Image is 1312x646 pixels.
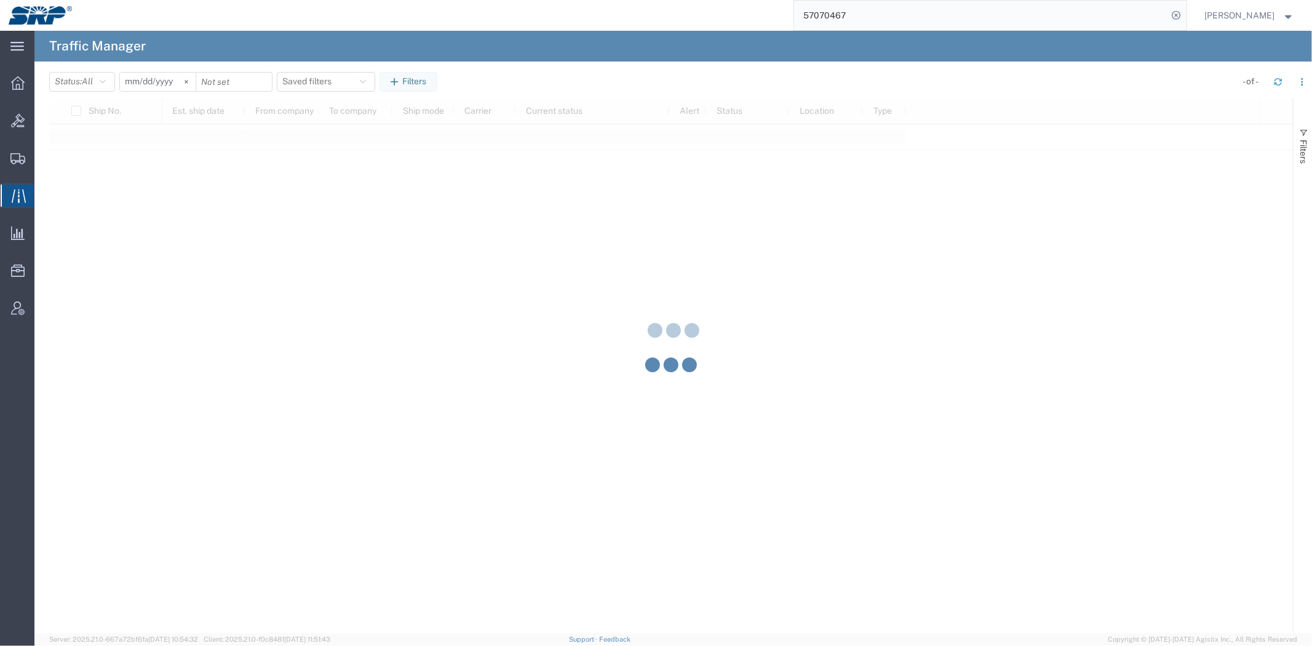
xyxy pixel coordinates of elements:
span: [DATE] 10:54:32 [148,636,198,643]
span: [DATE] 11:51:43 [284,636,330,643]
span: Server: 2025.21.0-667a72bf6fa [49,636,198,643]
span: Copyright © [DATE]-[DATE] Agistix Inc., All Rights Reserved [1108,634,1297,645]
span: Client: 2025.21.0-f0c8481 [204,636,330,643]
img: logo [9,6,72,25]
a: Feedback [599,636,630,643]
span: Marissa Camacho [1205,9,1275,22]
button: [PERSON_NAME] [1204,8,1295,23]
input: Search for shipment number, reference number [794,1,1168,30]
a: Support [569,636,600,643]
